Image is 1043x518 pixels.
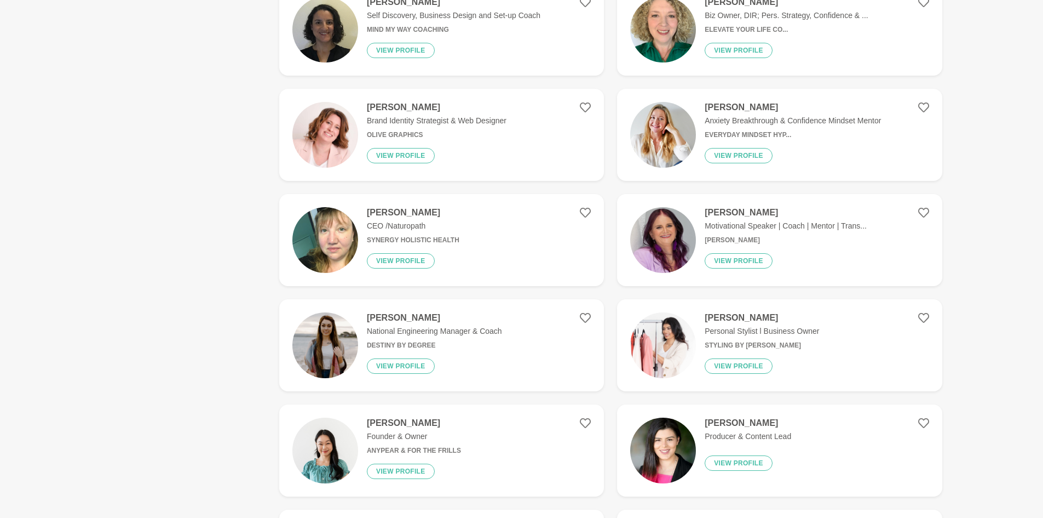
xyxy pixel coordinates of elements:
h4: [PERSON_NAME] [367,418,461,429]
p: Producer & Content Lead [705,431,791,442]
img: 1bda6f421fc86a97e337bd45752515453b20a23e-400x400.jpg [630,418,696,483]
button: View profile [705,148,773,163]
p: National Engineering Manager & Coach [367,326,502,337]
h6: Elevate Your Life Co... [705,26,868,34]
p: Motivational Speaker | Coach | Mentor | Trans... [705,220,867,232]
a: [PERSON_NAME]Motivational Speaker | Coach | Mentor | Trans...[PERSON_NAME]View profile [617,194,942,286]
p: Biz Owner, DIR; Pers. Strategy, Confidence & ... [705,10,868,21]
h4: [PERSON_NAME] [367,207,459,218]
button: View profile [367,253,435,269]
p: Brand Identity Strategist & Web Designer [367,115,506,127]
img: 9b865cc2eef74ab6154a740d4c5435825a7b6e71-2141x2194.jpg [292,207,358,273]
button: View profile [705,358,773,374]
h4: [PERSON_NAME] [705,312,819,323]
a: [PERSON_NAME]Personal Stylist l Business OwnerStyling by [PERSON_NAME]View profile [617,299,942,391]
p: Anxiety Breakthrough & Confidence Mindset Mentor [705,115,881,127]
button: View profile [367,148,435,163]
img: a4213b8a5233650e15f620b0517a6d390857257c-990x1240.jpg [630,207,696,273]
h4: [PERSON_NAME] [367,312,502,323]
h6: Everyday Mindset Hyp... [705,131,881,139]
h6: Anypear & For The Frills [367,447,461,455]
p: Self Discovery, Business Design and Set-up Coach [367,10,540,21]
a: [PERSON_NAME]Brand Identity Strategist & Web DesignerOlive GraphicsView profile [279,89,604,181]
a: [PERSON_NAME]National Engineering Manager & CoachDestiny by DegreeView profile [279,299,604,391]
p: CEO /Naturopath [367,220,459,232]
h6: Mind My Way Coaching [367,26,540,34]
button: View profile [367,464,435,479]
p: Founder & Owner [367,431,461,442]
img: 6dc57b781605e65610731990ba9e1216e5f0b778-2000x2500.jpg [292,312,358,378]
h6: Synergy Holistic Health [367,236,459,244]
img: bca354f9d0f7f5e17970acb66c1c16008e285439-2084x2084.jpg [630,312,696,378]
button: View profile [705,456,773,471]
button: View profile [367,43,435,58]
h4: [PERSON_NAME] [705,102,881,113]
a: [PERSON_NAME]Founder & OwnerAnypear & For The FrillsView profile [279,405,604,497]
h6: Styling by [PERSON_NAME] [705,341,819,350]
p: Personal Stylist l Business Owner [705,326,819,337]
button: View profile [705,43,773,58]
img: 3e9508da3ac1a927a76fac642704b89b977c02e8-500x500.jpg [292,102,358,168]
button: View profile [705,253,773,269]
h4: [PERSON_NAME] [705,207,867,218]
h4: [PERSON_NAME] [705,418,791,429]
a: [PERSON_NAME]Producer & Content LeadView profile [617,405,942,497]
h6: Olive Graphics [367,131,506,139]
a: [PERSON_NAME]CEO /NaturopathSynergy Holistic HealthView profile [279,194,604,286]
img: cd6701a6e23a289710e5cd97f2d30aa7cefffd58-2965x2965.jpg [292,418,358,483]
a: [PERSON_NAME]Anxiety Breakthrough & Confidence Mindset MentorEveryday Mindset Hyp...View profile [617,89,942,181]
h6: Destiny by Degree [367,341,502,350]
h6: [PERSON_NAME] [705,236,867,244]
img: dcbb162d959e789fdba3b97c7b5cf4f12c69ede9-4002x3449.jpg [630,102,696,168]
h4: [PERSON_NAME] [367,102,506,113]
button: View profile [367,358,435,374]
